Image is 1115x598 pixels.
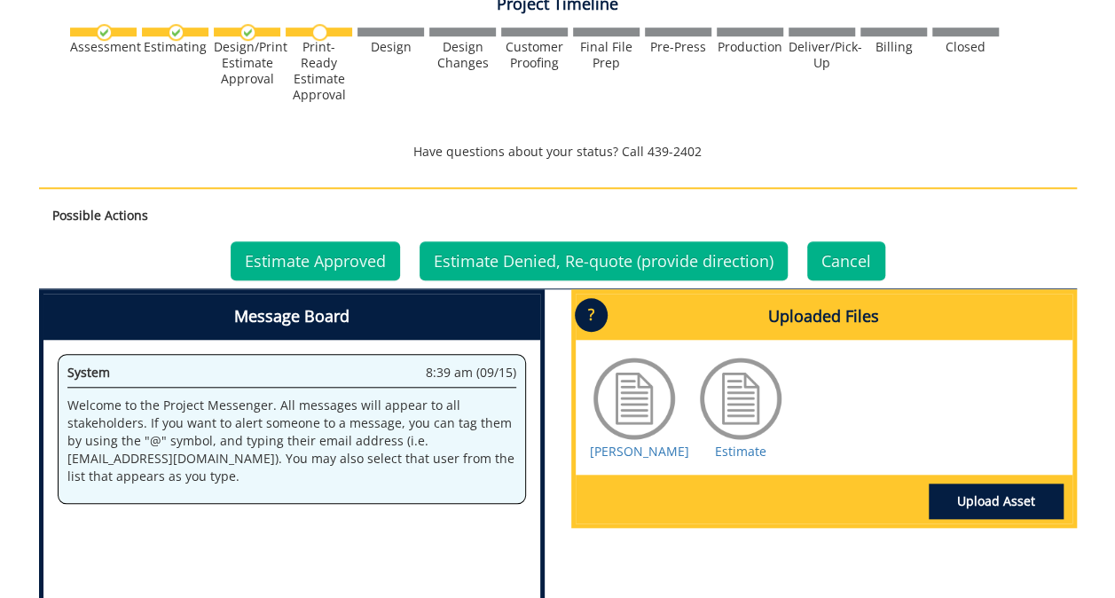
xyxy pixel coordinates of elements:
[789,39,855,71] div: Deliver/Pick-Up
[239,24,256,41] img: checkmark
[429,39,496,71] div: Design Changes
[311,24,328,41] img: no
[43,294,540,340] h4: Message Board
[357,39,424,55] div: Design
[932,39,999,55] div: Closed
[420,241,788,280] a: Estimate Denied, Re-quote (provide direction)
[70,39,137,55] div: Assessment
[96,24,113,41] img: checkmark
[807,241,885,280] a: Cancel
[715,443,766,460] a: Estimate
[860,39,927,55] div: Billing
[501,39,568,71] div: Customer Proofing
[426,364,516,382] span: 8:39 am (09/15)
[39,143,1077,161] p: Have questions about your status? Call 439-2402
[142,39,208,55] div: Estimating
[67,397,516,485] p: Welcome to the Project Messenger. All messages will appear to all stakeholders. If you want to al...
[286,39,352,103] div: Print-Ready Estimate Approval
[168,24,185,41] img: checkmark
[590,443,689,460] a: [PERSON_NAME]
[573,39,640,71] div: Final File Prep
[575,298,608,332] p: ?
[52,207,148,224] strong: Possible Actions
[214,39,280,87] div: Design/Print Estimate Approval
[929,484,1064,519] a: Upload Asset
[231,241,400,280] a: Estimate Approved
[67,364,110,381] span: System
[576,294,1072,340] h4: Uploaded Files
[717,39,783,55] div: Production
[645,39,711,55] div: Pre-Press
